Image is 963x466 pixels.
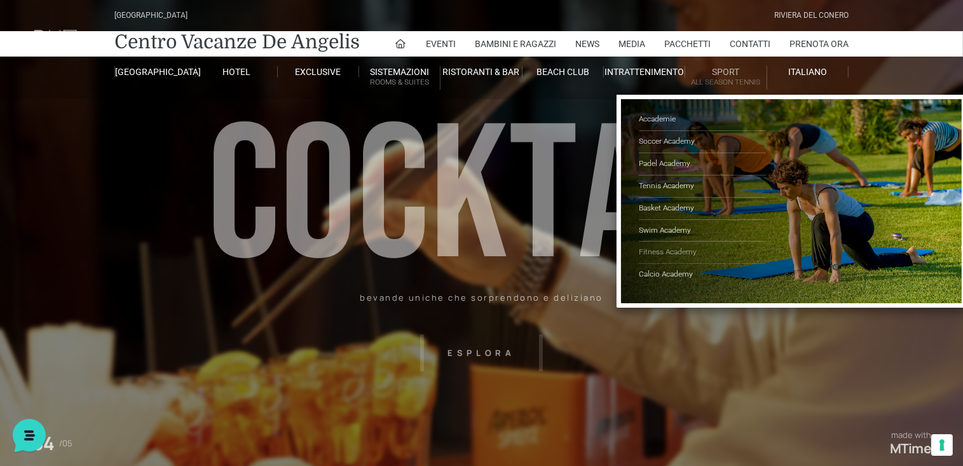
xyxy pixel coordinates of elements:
[114,66,196,78] a: [GEOGRAPHIC_DATA]
[20,122,103,132] span: Your Conversations
[767,66,849,78] a: Italiano
[278,66,359,78] a: Exclusive
[426,31,456,57] a: Eventi
[604,66,685,78] a: Intrattenimento
[639,198,766,220] a: Basket Academy
[359,66,441,90] a: SistemazioniRooms & Suites
[209,142,234,154] p: [DATE]
[931,434,953,456] button: Le tue preferenze relative al consenso per le tecnologie di tracciamento
[639,242,766,264] a: Fitness Academy
[109,367,146,378] p: Messages
[15,137,239,175] a: [PERSON_NAME]Ciao! Benvenuto al [GEOGRAPHIC_DATA]! Come posso aiutarti![DATE]
[10,10,214,71] h2: Hello from [GEOGRAPHIC_DATA] 👋
[359,76,440,88] small: Rooms & Suites
[475,31,556,57] a: Bambini e Ragazzi
[664,31,711,57] a: Pacchetti
[788,67,827,77] span: Italiano
[639,220,766,242] a: Swim Academy
[20,144,46,169] img: light
[114,10,188,22] div: [GEOGRAPHIC_DATA]
[774,10,849,22] div: Riviera Del Conero
[639,109,766,131] a: Accademie
[53,142,201,155] span: [PERSON_NAME]
[196,66,277,78] a: Hotel
[441,66,522,78] a: Ristoranti & Bar
[197,367,214,378] p: Help
[114,29,360,55] a: Centro Vacanze De Angelis
[88,349,167,378] button: Messages
[29,259,208,271] input: Search for an Article...
[522,66,604,78] a: Beach Club
[639,264,766,285] a: Calcio Academy
[685,66,767,90] a: SportAll Season Tennis
[53,158,201,170] p: Ciao! Benvenuto al [GEOGRAPHIC_DATA]! Come posso aiutarti!
[789,31,849,57] a: Prenota Ora
[20,231,86,242] span: Find an Answer
[639,175,766,198] a: Tennis Academy
[10,349,88,378] button: Home
[618,31,645,57] a: Media
[575,31,599,57] a: News
[38,367,60,378] p: Home
[639,153,766,175] a: Padel Academy
[158,231,234,242] a: Open Help Center
[166,349,244,378] button: Help
[730,31,770,57] a: Contatti
[92,188,178,198] span: Start a Conversation
[205,122,234,132] a: See all
[685,76,766,88] small: All Season Tennis
[10,76,214,102] p: La nostra missione è rendere la tua esperienza straordinaria!
[639,131,766,153] a: Soccer Academy
[20,181,234,206] button: Start a Conversation
[10,416,48,455] iframe: Customerly Messenger Launcher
